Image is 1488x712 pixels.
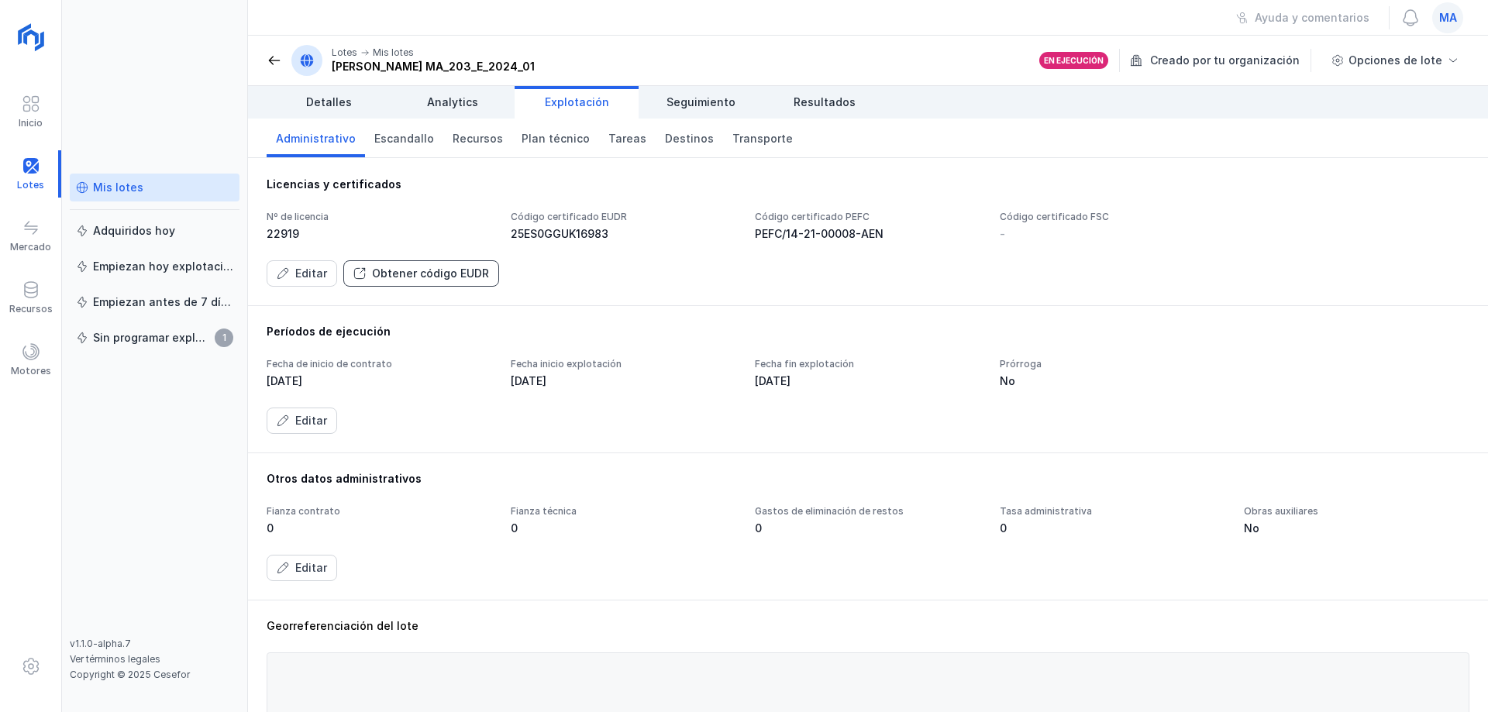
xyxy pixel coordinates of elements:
a: Empiezan hoy explotación [70,253,239,280]
div: Obtener código EUDR [372,266,489,281]
div: 25ES0GGUK16983 [511,226,736,242]
div: Empiezan hoy explotación [93,259,233,274]
span: 1 [215,328,233,347]
div: Períodos de ejecución [267,324,1469,339]
span: Administrativo [276,131,356,146]
button: Obtener código EUDR [343,260,499,287]
div: Inicio [19,117,43,129]
div: PEFC/14-21-00008-AEN [755,226,980,242]
div: Fecha de inicio de contrato [267,358,492,370]
div: Editar [295,413,327,428]
span: Explotación [545,95,609,110]
div: Creado por tu organización [1130,49,1314,72]
a: Explotación [515,86,639,119]
span: Seguimiento [666,95,735,110]
div: Motores [11,365,51,377]
div: v1.1.0-alpha.7 [70,638,239,650]
div: [PERSON_NAME] MA_203_E_2024_01 [332,59,535,74]
a: Empiezan antes de 7 días [70,288,239,316]
div: 0 [755,521,980,536]
a: Seguimiento [639,86,763,119]
a: Transporte [723,119,802,157]
a: Tareas [599,119,656,157]
span: Analytics [427,95,478,110]
button: Ayuda y comentarios [1226,5,1379,31]
a: Destinos [656,119,723,157]
a: Mis lotes [70,174,239,201]
span: ma [1439,10,1457,26]
div: Tasa administrativa [1000,505,1225,518]
div: Otros datos administrativos [267,471,1469,487]
a: Resultados [763,86,887,119]
a: Adquiridos hoy [70,217,239,245]
div: No [1000,373,1225,389]
div: Código certificado FSC [1000,211,1225,223]
div: 22919 [267,226,492,242]
div: Fecha fin explotación [755,358,980,370]
a: Analytics [391,86,515,119]
div: 0 [511,521,736,536]
div: Mercado [10,241,51,253]
div: - [1000,226,1005,242]
div: Sin programar explotación [93,330,210,346]
div: [DATE] [511,373,736,389]
div: Adquiridos hoy [93,223,175,239]
span: Resultados [794,95,856,110]
a: Ver términos legales [70,653,160,665]
a: Escandallo [365,119,443,157]
span: Detalles [306,95,352,110]
div: Obras auxiliares [1244,505,1469,518]
div: Editar [295,560,327,576]
span: Transporte [732,131,793,146]
div: Gastos de eliminación de restos [755,505,980,518]
span: Destinos [665,131,714,146]
div: Mis lotes [373,46,414,59]
div: Opciones de lote [1348,53,1442,68]
a: Detalles [267,86,391,119]
div: 0 [1000,521,1225,536]
a: Recursos [443,119,512,157]
div: Lotes [332,46,357,59]
div: [DATE] [267,373,492,389]
div: Georreferenciación del lote [267,618,1469,634]
div: Nº de licencia [267,211,492,223]
div: Editar [295,266,327,281]
span: Recursos [453,131,503,146]
img: logoRight.svg [12,18,50,57]
div: Empiezan antes de 7 días [93,294,233,310]
div: En ejecución [1044,55,1104,66]
button: Editar [267,408,337,434]
button: Editar [267,555,337,581]
a: Sin programar explotación1 [70,324,239,352]
div: Copyright © 2025 Cesefor [70,669,239,681]
button: Editar [267,260,337,287]
div: Licencias y certificados [267,177,1469,192]
div: Fecha inicio explotación [511,358,736,370]
div: Fianza contrato [267,505,492,518]
div: 0 [267,521,492,536]
div: Código certificado EUDR [511,211,736,223]
span: Tareas [608,131,646,146]
div: Código certificado PEFC [755,211,980,223]
a: Plan técnico [512,119,599,157]
div: Recursos [9,303,53,315]
div: Ayuda y comentarios [1255,10,1369,26]
span: Plan técnico [522,131,590,146]
a: Administrativo [267,119,365,157]
div: Fianza técnica [511,505,736,518]
div: [DATE] [755,373,980,389]
div: No [1244,521,1469,536]
span: Escandallo [374,131,434,146]
div: Mis lotes [93,180,143,195]
div: Prórroga [1000,358,1225,370]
